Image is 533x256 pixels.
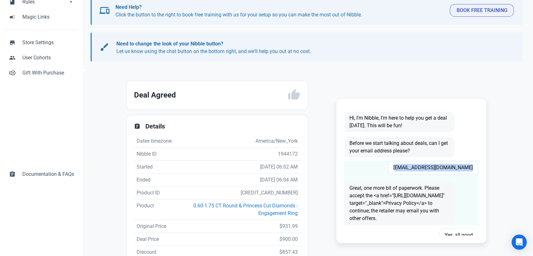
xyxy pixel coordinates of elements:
[134,161,176,174] td: Started
[344,112,454,132] span: Hi, I'm Nibble, I'm here to help you get a deal [DATE]. This will be fun!
[388,161,478,174] span: [EMAIL_ADDRESS][DOMAIN_NAME]
[176,135,300,148] td: America/New_York
[176,148,300,161] td: 1944172
[5,35,78,50] a: storeStore Settings
[116,40,507,55] p: Let us know using the chat button on the bottom right, and we'll help you out at no cost.
[512,235,527,250] div: Open Intercom Messenger
[279,249,298,255] span: $857.43
[22,170,74,178] span: Documentation & FAQs
[9,69,15,75] span: control_point_duplicate
[176,161,300,174] td: [DATE] 06:02 AM
[116,41,223,47] b: Need to change the look of your Nibble button?
[22,39,74,46] span: Store Settings
[22,69,74,77] span: Gift With Purchase
[450,4,514,17] button: Book Free Training
[193,203,298,216] a: 0.60-1.75 CT Round & Princess Cut Diamonds - Engagement Ring
[134,187,176,199] td: Product ID
[115,3,445,19] p: Click the button to the right to book free training with us for your setup so you can make the mo...
[134,220,176,233] td: Original Price
[134,148,176,161] td: Nibble ID
[5,9,78,25] a: campaignMagic Links
[176,174,300,187] td: [DATE] 06:04 AM
[134,89,288,101] h2: Deal Agreed
[145,123,300,130] h2: Details
[439,229,478,242] span: Yes, all good
[456,7,507,14] span: Book Free Training
[9,13,15,20] span: campaign
[134,174,176,187] td: Ended
[134,199,176,220] td: Product
[9,170,15,177] span: assignment
[5,167,78,182] a: assignmentDocumentation & FAQs
[22,13,74,21] span: Magic Links
[99,5,109,15] span: devices
[134,123,140,129] span: assignment
[9,54,15,60] span: people
[9,39,15,45] span: store
[22,54,74,62] span: User Cohorts
[134,135,176,148] td: Dates timezone:
[176,220,300,233] td: $931.99
[99,42,109,52] span: brush
[344,137,454,157] span: Before we start talking about deals, can I get your email address please?
[115,4,142,10] b: Need Help?
[134,233,176,246] td: Deal Price
[5,50,78,65] a: peopleUser Cohorts
[176,187,300,199] td: [CREDIT_CARD_NUMBER]
[344,182,454,225] span: Great, one more bit of paperwork. Please accept the <a href="[URL][DOMAIN_NAME]" target="_blank">...
[5,65,78,80] a: control_point_duplicateGift With Purchase
[279,236,298,242] span: $900.00
[288,88,300,101] span: thumb_up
